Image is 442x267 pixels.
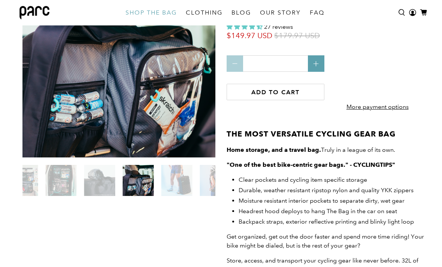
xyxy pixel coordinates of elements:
strong: H [227,146,231,153]
span: Get organized, get out the door faster and spend more time riding! Your bike might be dialed, but... [227,233,424,249]
span: Durable, weather resistant ripstop nylon and quality YKK zippers [239,187,414,194]
span: 4.33 stars [227,23,263,30]
span: Truly in a league of its own. [231,146,395,153]
span: $179.97 USD [274,31,320,40]
span: Backpack straps, exterior reflective printing and blinky light loop [239,218,414,225]
span: Moisture resistant interior pockets to separate dirty, wet gear [239,197,405,204]
a: BLOG [227,2,255,23]
span: Headrest hood deploys to hang The Bag in the car on seat [239,208,397,215]
strong: "One of the best bike-centric gear bags." - CYCLINGTIPS" [227,161,395,168]
a: SHOP THE BAG [121,2,181,23]
a: OUR STORY [255,2,305,23]
img: parc bag logo [19,6,49,19]
span: Add to cart [251,89,300,96]
strong: THE MOST VERSATILE CYCLING GEAR BAG [227,129,396,138]
span: 27 reviews [264,23,293,30]
a: More payment options [339,97,417,121]
span: Clear pockets and cycling item specific storage [239,176,367,183]
strong: ome storage, and a travel bag. [231,146,321,153]
a: CLOTHING [181,2,227,23]
span: $149.97 USD [227,31,272,40]
a: FAQ [305,2,329,23]
button: Add to cart [227,84,324,100]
